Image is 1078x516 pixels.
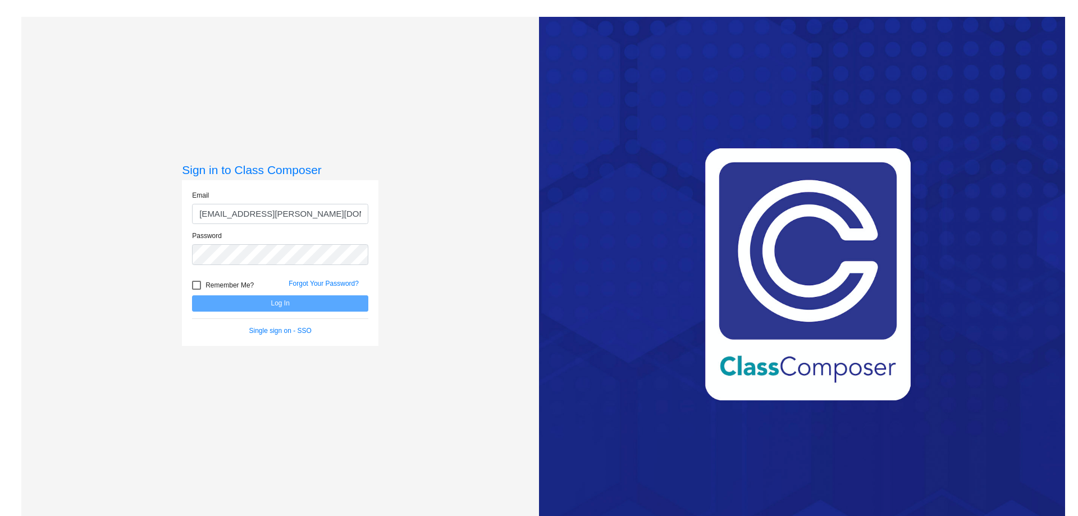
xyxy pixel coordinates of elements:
[289,280,359,287] a: Forgot Your Password?
[192,231,222,241] label: Password
[182,163,378,177] h3: Sign in to Class Composer
[205,278,254,292] span: Remember Me?
[192,295,368,312] button: Log In
[249,327,312,335] a: Single sign on - SSO
[192,190,209,200] label: Email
